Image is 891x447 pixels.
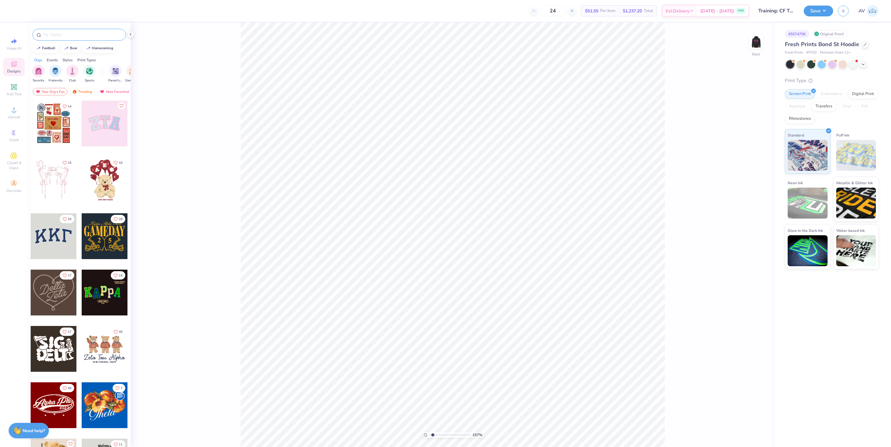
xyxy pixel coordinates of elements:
[33,88,67,95] div: Your Org's Fav
[754,5,799,17] input: Untitled Design
[836,227,865,234] span: Water based Ink
[836,132,849,138] span: Puff Ink
[68,105,71,108] span: 14
[750,36,762,48] img: Back
[7,46,21,51] span: Image AI
[42,46,55,50] div: football
[60,102,74,111] button: Like
[812,30,847,38] div: Original Proof
[820,50,851,55] span: Minimum Order: 12 +
[8,115,20,119] span: Upload
[33,78,44,83] span: Sorority
[43,32,122,38] input: Try "Alpha"
[848,89,878,99] div: Digital Print
[9,137,19,142] span: Greek
[60,328,74,336] button: Like
[838,102,855,111] div: Vinyl
[623,8,642,14] span: $1,237.20
[811,102,836,111] div: Transfers
[666,8,689,14] span: Est. Delivery
[806,50,817,55] span: # FP20
[644,8,653,14] span: Total
[121,387,123,390] span: 7
[86,46,91,50] img: trend_line.gif
[119,330,123,333] span: 40
[817,89,846,99] div: Embroidery
[62,57,73,63] div: Styles
[785,114,815,124] div: Rhinestones
[859,5,879,17] a: AV
[100,89,105,94] img: most_fav.gif
[836,140,876,171] img: Puff Ink
[111,158,125,167] button: Like
[804,6,833,16] button: Save
[788,227,823,234] span: Glow in the Dark Ink
[64,46,69,50] img: trend_line.gif
[125,65,140,83] div: filter for Game Day
[7,69,21,74] span: Designs
[541,5,565,16] input: – –
[60,158,74,167] button: Like
[36,89,41,94] img: most_fav.gif
[108,78,123,83] span: Parent's Weekend
[836,188,876,219] img: Metallic & Glitter Ink
[66,65,79,83] div: filter for Club
[788,188,828,219] img: Neon Ink
[600,8,615,14] span: Per Item
[119,218,123,221] span: 18
[119,161,123,164] span: 10
[125,65,140,83] button: filter button
[867,5,879,17] img: Aargy Velasco
[49,78,62,83] span: Fraternity
[97,88,132,95] div: Most Favorited
[83,65,96,83] button: filter button
[23,428,45,434] strong: Need help?
[6,188,21,193] span: Decorate
[68,330,71,333] span: 17
[859,7,865,15] span: AV
[6,92,21,97] span: Add Text
[108,65,123,83] button: filter button
[68,161,71,164] span: 15
[70,46,77,50] div: bear
[785,89,815,99] div: Screen Print
[47,57,58,63] div: Events
[836,180,873,186] span: Metallic & Glitter Ink
[66,65,79,83] button: filter button
[60,215,74,223] button: Like
[700,8,734,14] span: [DATE] - [DATE]
[785,77,879,84] div: Print Type
[69,88,95,95] div: Trending
[60,271,74,280] button: Like
[125,78,140,83] span: Game Day
[738,9,744,13] span: FREE
[69,78,76,83] span: Club
[52,67,59,75] img: Fraternity Image
[119,443,123,446] span: 11
[472,432,482,438] span: 157 %
[69,67,76,75] img: Club Image
[32,65,45,83] button: filter button
[68,387,71,390] span: 45
[118,102,125,110] button: Like
[752,51,760,57] div: Back
[113,384,125,392] button: Like
[129,67,136,75] img: Game Day Image
[77,57,96,63] div: Print Types
[35,67,42,75] img: Sorority Image
[111,215,125,223] button: Like
[83,65,96,83] div: filter for Sports
[86,67,93,75] img: Sports Image
[92,46,113,50] div: homecoming
[111,328,125,336] button: Like
[785,41,859,48] span: Fresh Prints Bond St Hoodie
[785,102,810,111] div: Applique
[49,65,62,83] button: filter button
[72,89,77,94] img: trending.gif
[60,384,74,392] button: Like
[112,67,119,75] img: Parent's Weekend Image
[68,274,71,277] span: 17
[788,132,804,138] span: Standard
[785,50,803,55] span: Fresh Prints
[60,44,80,53] button: bear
